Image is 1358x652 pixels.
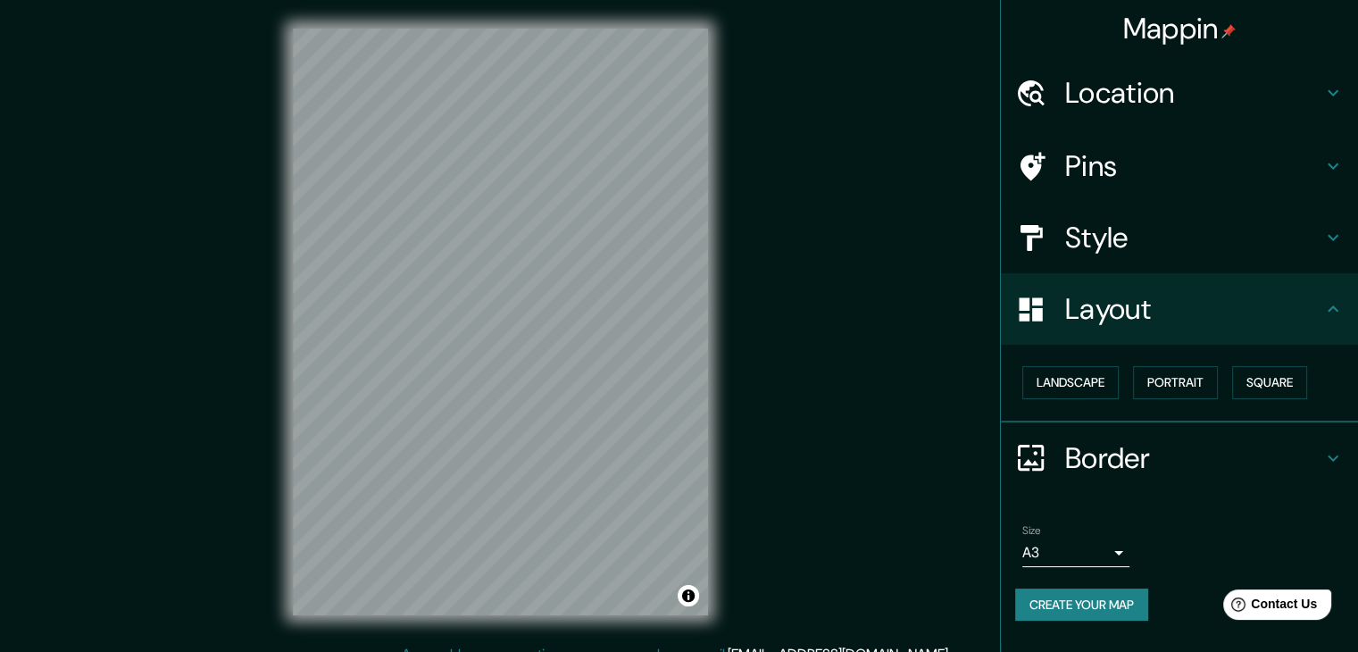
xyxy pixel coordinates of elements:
[1022,366,1119,399] button: Landscape
[1001,57,1358,129] div: Location
[1065,148,1322,184] h4: Pins
[678,585,699,606] button: Toggle attribution
[1022,539,1129,567] div: A3
[1001,130,1358,202] div: Pins
[1232,366,1307,399] button: Square
[1199,582,1338,632] iframe: Help widget launcher
[1022,522,1041,538] label: Size
[1001,422,1358,494] div: Border
[1065,291,1322,327] h4: Layout
[1001,202,1358,273] div: Style
[1133,366,1218,399] button: Portrait
[1221,24,1236,38] img: pin-icon.png
[293,29,708,615] canvas: Map
[1015,589,1148,622] button: Create your map
[1065,440,1322,476] h4: Border
[1001,273,1358,345] div: Layout
[1065,220,1322,255] h4: Style
[1065,75,1322,111] h4: Location
[1123,11,1237,46] h4: Mappin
